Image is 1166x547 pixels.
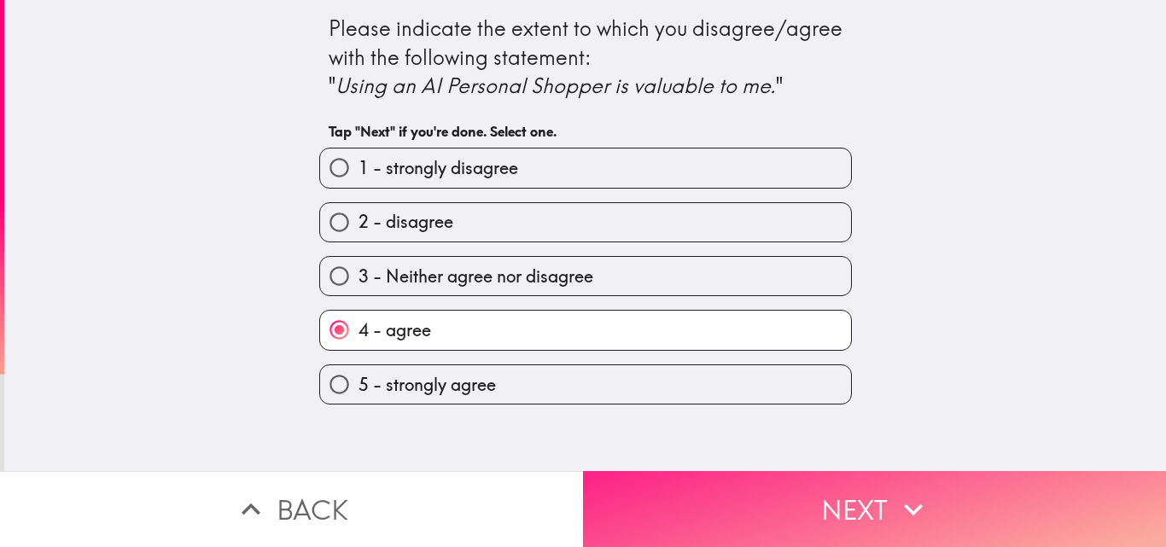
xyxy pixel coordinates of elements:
[320,365,851,404] button: 5 - strongly agree
[329,122,842,141] h6: Tap "Next" if you're done. Select one.
[320,311,851,349] button: 4 - agree
[583,471,1166,547] button: Next
[329,15,842,101] div: Please indicate the extent to which you disagree/agree with the following statement: " "
[359,210,453,234] span: 2 - disagree
[359,265,593,288] span: 3 - Neither agree nor disagree
[359,318,431,342] span: 4 - agree
[335,73,776,98] i: Using an AI Personal Shopper is valuable to me.
[359,156,518,180] span: 1 - strongly disagree
[320,257,851,295] button: 3 - Neither agree nor disagree
[320,148,851,187] button: 1 - strongly disagree
[359,373,496,397] span: 5 - strongly agree
[320,203,851,241] button: 2 - disagree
